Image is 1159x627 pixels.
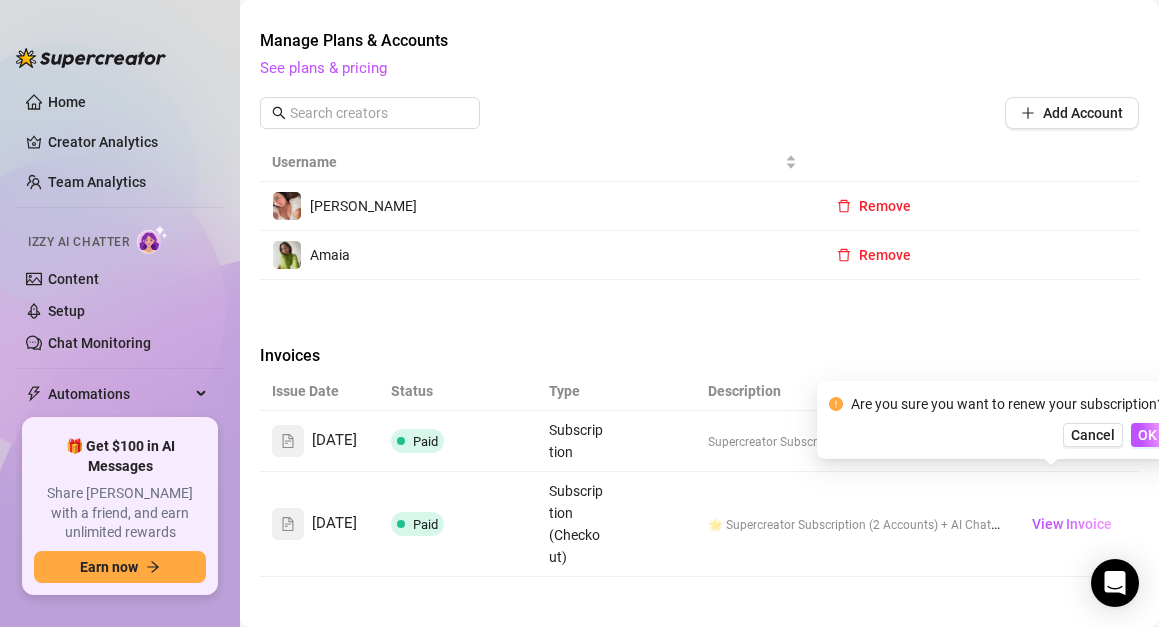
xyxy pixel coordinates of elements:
span: thunderbolt [26,386,42,402]
img: logo-BBDzfeDw.svg [16,48,166,68]
span: Remove [859,247,911,263]
span: Manage Plans & Accounts [260,29,1139,53]
th: Description [696,372,1013,411]
a: Team Analytics [48,174,146,190]
span: Earn now [80,559,138,575]
a: Content [48,271,99,287]
a: Creator Analytics [48,126,208,158]
a: Chat Monitoring [48,335,151,351]
span: [PERSON_NAME] [310,198,417,214]
button: Remove [821,239,927,271]
th: Status [379,372,537,411]
span: search [272,106,286,120]
span: Invoices [260,344,596,368]
span: Subscription [549,422,603,460]
span: Subscription (Checkout) [549,483,603,565]
span: OK [1138,427,1157,443]
span: delete [837,199,851,213]
span: View Invoice [1032,513,1112,535]
span: 🎁 Get $100 in AI Messages [34,437,206,476]
button: Remove [821,190,927,222]
span: Remove [859,198,911,214]
span: Cancel [1071,427,1115,443]
img: AI Chatter [137,225,168,254]
span: [DATE] [312,512,357,536]
span: Share [PERSON_NAME] with a friend, and earn unlimited rewards [34,484,206,543]
th: Username [260,143,809,182]
span: Username [272,151,781,173]
span: file-text [281,434,295,448]
a: Setup [48,303,85,319]
span: Supercreator Subscription (2 x Super AI) — $198 [708,435,966,449]
a: See plans & pricing [260,59,387,77]
img: Amaia [273,241,301,269]
img: Taylor [273,192,301,220]
button: Cancel [1063,423,1123,447]
span: plus [1021,106,1035,120]
div: Open Intercom Messenger [1091,559,1139,607]
span: Amaia [310,247,350,263]
button: Add Account [1005,97,1139,129]
th: Type [537,372,616,411]
span: [DATE] [312,429,357,453]
span: Paid [413,517,438,532]
span: 🌟 Supercreator Subscription (2 Accounts) + AI Chatter (5,000 messages) [708,516,1104,532]
span: exclamation-circle [829,397,843,411]
a: View Invoice [1024,512,1120,536]
span: arrow-right [146,560,160,574]
span: Paid [413,434,438,449]
span: Add Account [1043,105,1123,121]
span: delete [837,248,851,262]
th: Issue Date [260,372,379,411]
a: Home [48,94,86,110]
button: Earn nowarrow-right [34,551,206,583]
span: Automations [48,378,190,410]
span: Izzy AI Chatter [28,233,129,252]
span: file-text [281,517,295,531]
input: Search creators [290,102,452,124]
